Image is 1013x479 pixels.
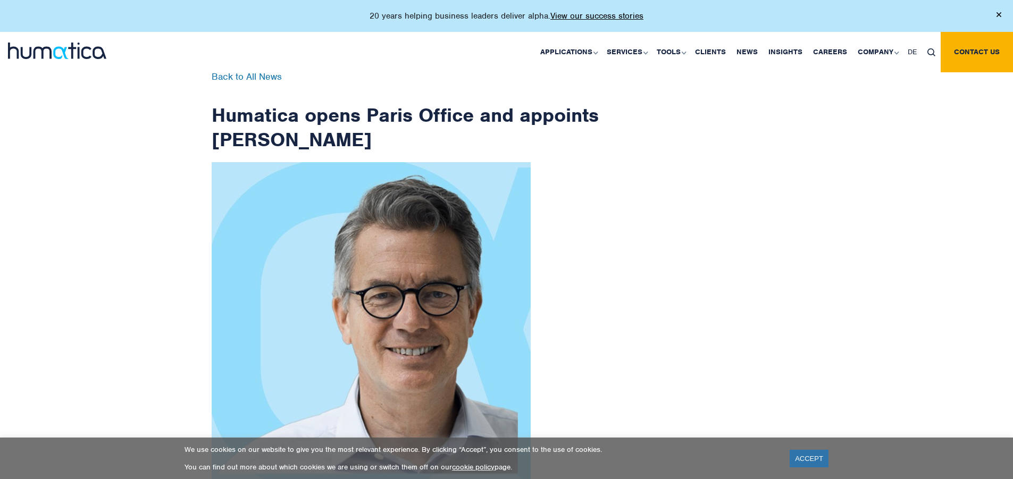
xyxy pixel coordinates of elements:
a: ACCEPT [790,450,828,467]
a: cookie policy [452,463,495,472]
a: Company [852,32,902,72]
p: We use cookies on our website to give you the most relevant experience. By clicking “Accept”, you... [185,445,776,454]
p: You can find out more about which cookies we are using or switch them off on our page. [185,463,776,472]
a: Clients [690,32,731,72]
p: 20 years helping business leaders deliver alpha. [370,11,643,21]
img: logo [8,43,106,59]
a: Insights [763,32,808,72]
span: DE [908,47,917,56]
a: Back to All News [212,71,282,82]
a: Contact us [941,32,1013,72]
a: DE [902,32,922,72]
a: News [731,32,763,72]
a: Tools [651,32,690,72]
a: Applications [535,32,601,72]
img: search_icon [927,48,935,56]
a: Services [601,32,651,72]
a: Careers [808,32,852,72]
h1: Humatica opens Paris Office and appoints [PERSON_NAME] [212,72,600,152]
a: View our success stories [550,11,643,21]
